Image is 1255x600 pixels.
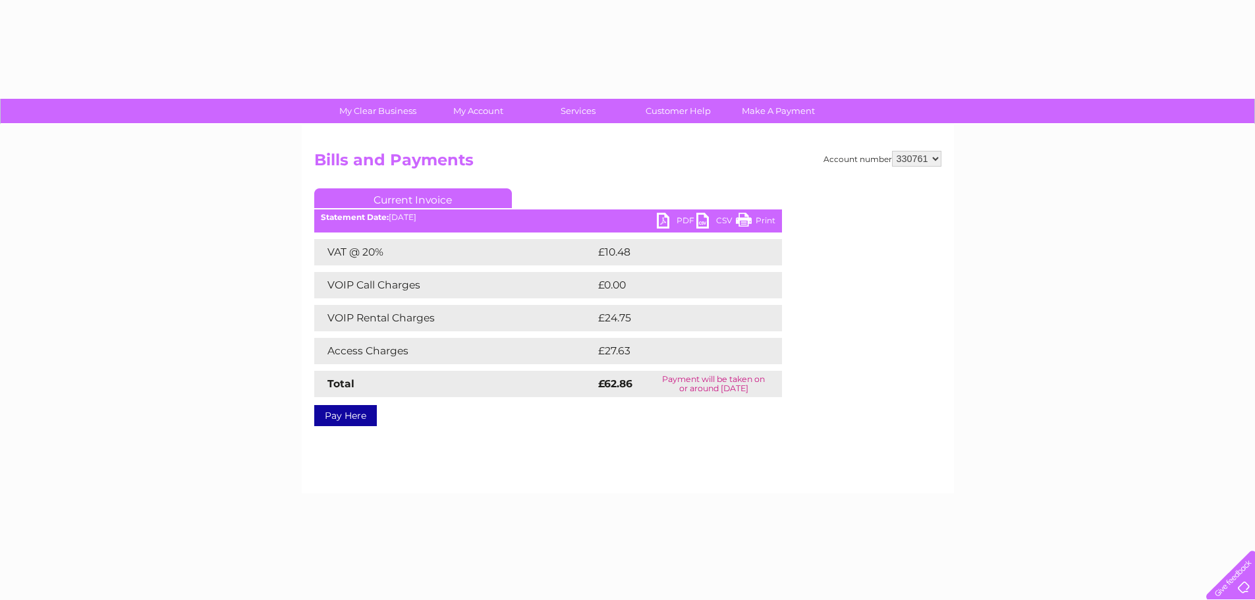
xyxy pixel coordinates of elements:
a: CSV [696,213,736,232]
td: £10.48 [595,239,755,265]
a: Customer Help [624,99,733,123]
a: Services [524,99,632,123]
a: My Account [424,99,532,123]
b: Statement Date: [321,212,389,222]
td: £27.63 [595,338,755,364]
div: [DATE] [314,213,782,222]
td: VOIP Call Charges [314,272,595,298]
strong: Total [327,377,354,390]
td: Access Charges [314,338,595,364]
div: Account number [823,151,941,167]
a: Make A Payment [724,99,833,123]
td: £0.00 [595,272,752,298]
strong: £62.86 [598,377,632,390]
td: VAT @ 20% [314,239,595,265]
a: Pay Here [314,405,377,426]
a: Print [736,213,775,232]
a: PDF [657,213,696,232]
td: Payment will be taken on or around [DATE] [646,371,782,397]
h2: Bills and Payments [314,151,941,176]
td: £24.75 [595,305,755,331]
td: VOIP Rental Charges [314,305,595,331]
a: My Clear Business [323,99,432,123]
a: Current Invoice [314,188,512,208]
